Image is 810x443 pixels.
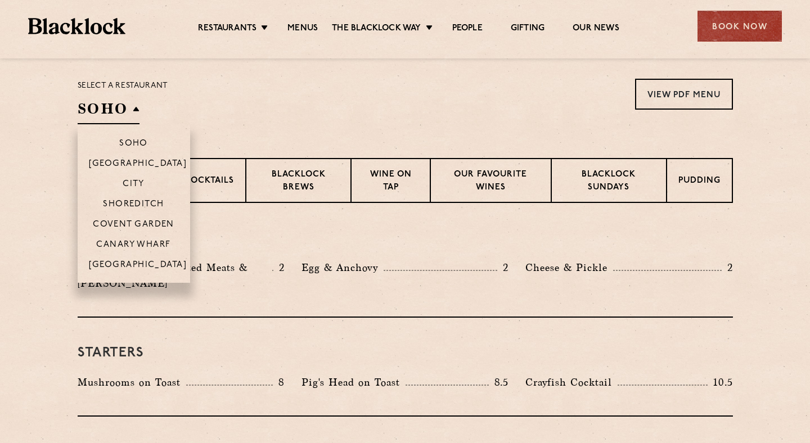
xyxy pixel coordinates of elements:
p: Select a restaurant [78,79,168,93]
p: City [123,179,145,191]
p: Pudding [678,175,721,189]
h2: SOHO [78,99,139,124]
p: Soho [119,139,148,150]
p: Shoreditch [103,200,164,211]
a: Our News [573,23,619,35]
h3: Starters [78,346,733,360]
img: BL_Textured_Logo-footer-cropped.svg [28,18,125,34]
p: Pig's Head on Toast [301,374,406,390]
p: [GEOGRAPHIC_DATA] [89,159,187,170]
p: Crayfish Cocktail [525,374,618,390]
a: The Blacklock Way [332,23,421,35]
p: Mushrooms on Toast [78,374,186,390]
p: Blacklock Brews [258,169,340,195]
p: Blacklock Sundays [563,169,654,195]
p: Cheese & Pickle [525,260,613,275]
div: Book Now [697,11,782,42]
h3: Pre Chop Bites [78,231,733,246]
p: 2 [497,260,508,275]
a: People [452,23,483,35]
p: Egg & Anchovy [301,260,384,275]
p: 10.5 [708,375,732,390]
p: Canary Wharf [96,240,170,251]
p: 8.5 [489,375,509,390]
p: [GEOGRAPHIC_DATA] [89,260,187,272]
p: 8 [273,375,285,390]
p: 2 [722,260,733,275]
p: 2 [273,260,285,275]
a: View PDF Menu [635,79,733,110]
p: Our favourite wines [442,169,539,195]
p: Cocktails [184,175,234,189]
a: Gifting [511,23,544,35]
a: Restaurants [198,23,256,35]
a: Menus [287,23,318,35]
p: Wine on Tap [363,169,418,195]
p: Covent Garden [93,220,174,231]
